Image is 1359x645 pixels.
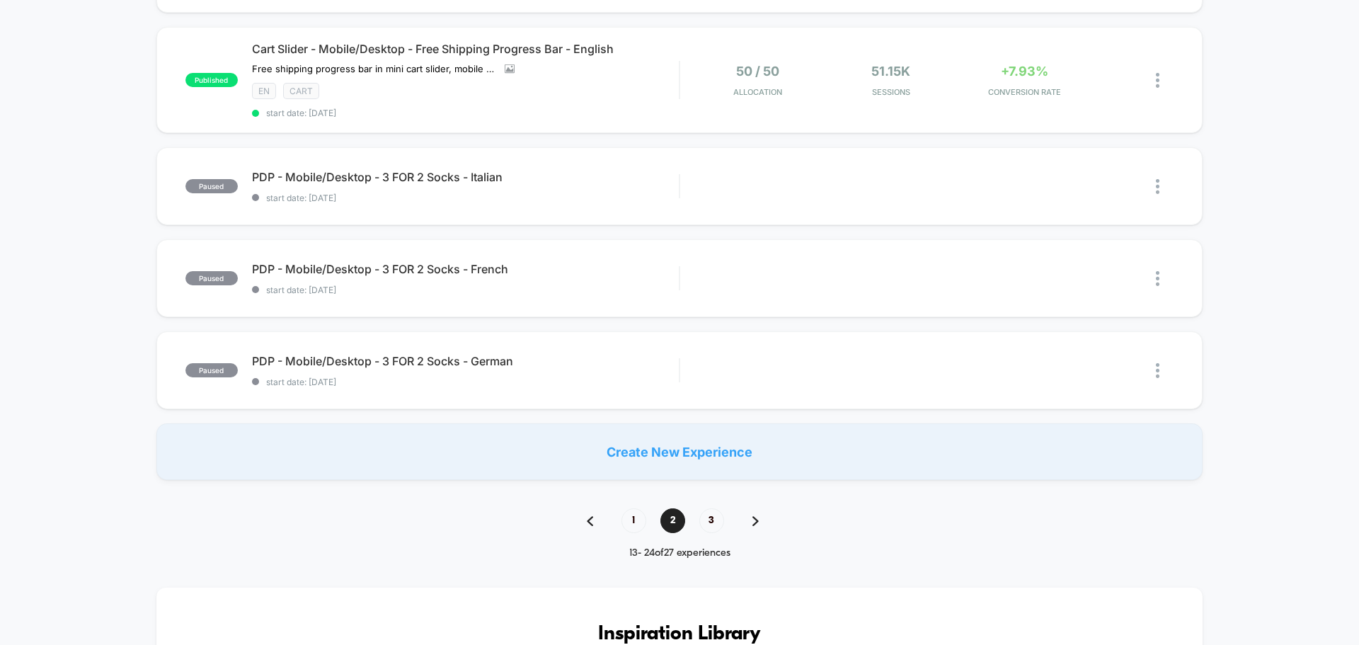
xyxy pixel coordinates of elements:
[252,262,679,276] span: PDP - Mobile/Desktop - 3 FOR 2 Socks - French
[185,73,238,87] span: published
[252,42,679,56] span: Cart Slider - Mobile/Desktop - Free Shipping Progress Bar - English
[587,516,593,526] img: pagination back
[185,271,238,285] span: paused
[1156,73,1159,88] img: close
[252,108,679,118] span: start date: [DATE]
[252,170,679,184] span: PDP - Mobile/Desktop - 3 FOR 2 Socks - Italian
[1156,271,1159,286] img: close
[252,354,679,368] span: PDP - Mobile/Desktop - 3 FOR 2 Socks - German
[185,179,238,193] span: paused
[573,547,787,559] div: 13 - 24 of 27 experiences
[736,64,779,79] span: 50 / 50
[733,87,782,97] span: Allocation
[1156,363,1159,378] img: close
[961,87,1088,97] span: CONVERSION RATE
[252,285,679,295] span: start date: [DATE]
[283,83,319,99] span: CART
[156,423,1203,480] div: Create New Experience
[185,363,238,377] span: paused
[252,193,679,203] span: start date: [DATE]
[252,83,276,99] span: EN
[621,508,646,533] span: 1
[828,87,955,97] span: Sessions
[252,377,679,387] span: start date: [DATE]
[871,64,910,79] span: 51.15k
[699,508,724,533] span: 3
[752,516,759,526] img: pagination forward
[660,508,685,533] span: 2
[252,63,494,74] span: Free shipping progress bar in mini cart slider, mobile only
[1156,179,1159,194] img: close
[1001,64,1048,79] span: +7.93%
